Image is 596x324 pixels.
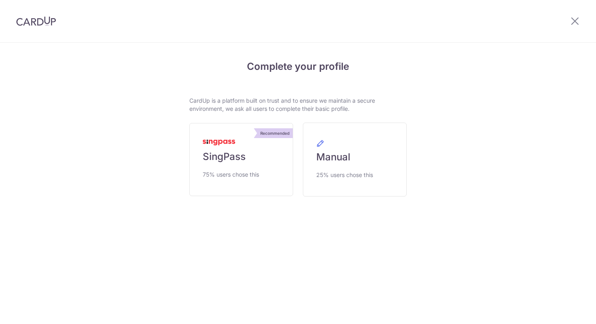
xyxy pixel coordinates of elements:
[203,140,235,145] img: MyInfoLogo
[16,16,56,26] img: CardUp
[303,123,407,197] a: Manual 25% users chose this
[203,170,259,179] span: 75% users chose this
[316,151,350,164] span: Manual
[203,150,246,163] span: SingPass
[189,97,407,113] p: CardUp is a platform built on trust and to ensure we maintain a secure environment, we ask all us...
[544,300,588,320] iframe: Opens a widget where you can find more information
[257,128,293,138] div: Recommended
[189,123,293,196] a: Recommended SingPass 75% users chose this
[316,170,373,180] span: 25% users chose this
[189,59,407,74] h4: Complete your profile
